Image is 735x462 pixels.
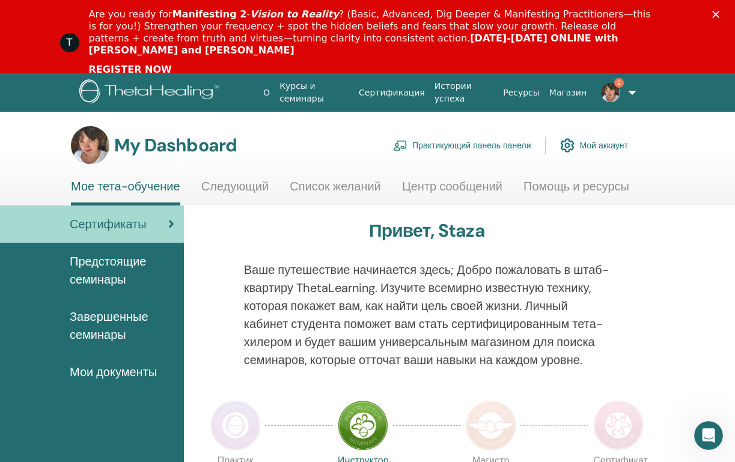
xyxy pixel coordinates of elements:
span: Предстоящие семинары [70,252,174,288]
a: Ресурсы [498,82,544,104]
div: Zavřít [712,11,724,18]
a: Курсы и семинары [275,75,354,110]
b: Manifesting 2 [172,8,247,20]
span: Сертификаты [70,215,147,233]
a: Центр сообщений [402,179,502,202]
img: Master [466,400,516,451]
a: REGISTER NOW [89,64,172,77]
span: Мои документы [70,363,157,381]
span: 2 [614,78,624,88]
h3: Привет, Staza [369,220,485,242]
a: Список желаний [290,179,381,202]
img: default.jpg [601,83,620,102]
a: Следующий [201,179,269,202]
img: cog.svg [560,135,575,156]
p: Ваше путешествие начинается здесь; Добро пожаловать в штаб-квартиру ThetaLearning. Изучите всемир... [244,261,610,369]
img: Certificate of Science [593,400,644,451]
img: Instructor [338,400,388,451]
i: Vision to Reality [250,8,339,20]
div: Profile image for ThetaHealing [60,33,79,52]
a: Мое тета-обучение [71,179,180,205]
img: default.jpg [71,126,109,165]
h3: My Dashboard [114,135,237,156]
a: О [258,82,275,104]
div: Are you ready for - ? (Basic, Advanced, Dig Deeper & Manifesting Practitioners—this is for you!) ... [89,8,656,56]
a: Истории успеха [430,75,498,110]
a: Магазин [544,82,591,104]
a: Мой аккаунт [560,132,628,159]
iframe: Intercom live chat [694,421,723,450]
a: Сертификация [354,82,430,104]
img: logo.png [79,79,223,106]
a: Практикующий панель панели [393,132,531,159]
b: [DATE]-[DATE] ONLINE with [PERSON_NAME] and [PERSON_NAME] [89,32,618,56]
a: 2 [591,73,634,112]
a: Помощь и ресурсы [523,179,629,202]
span: Завершенные семинары [70,308,174,344]
img: Practitioner [210,400,261,451]
img: chalkboard-teacher.svg [393,140,407,151]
